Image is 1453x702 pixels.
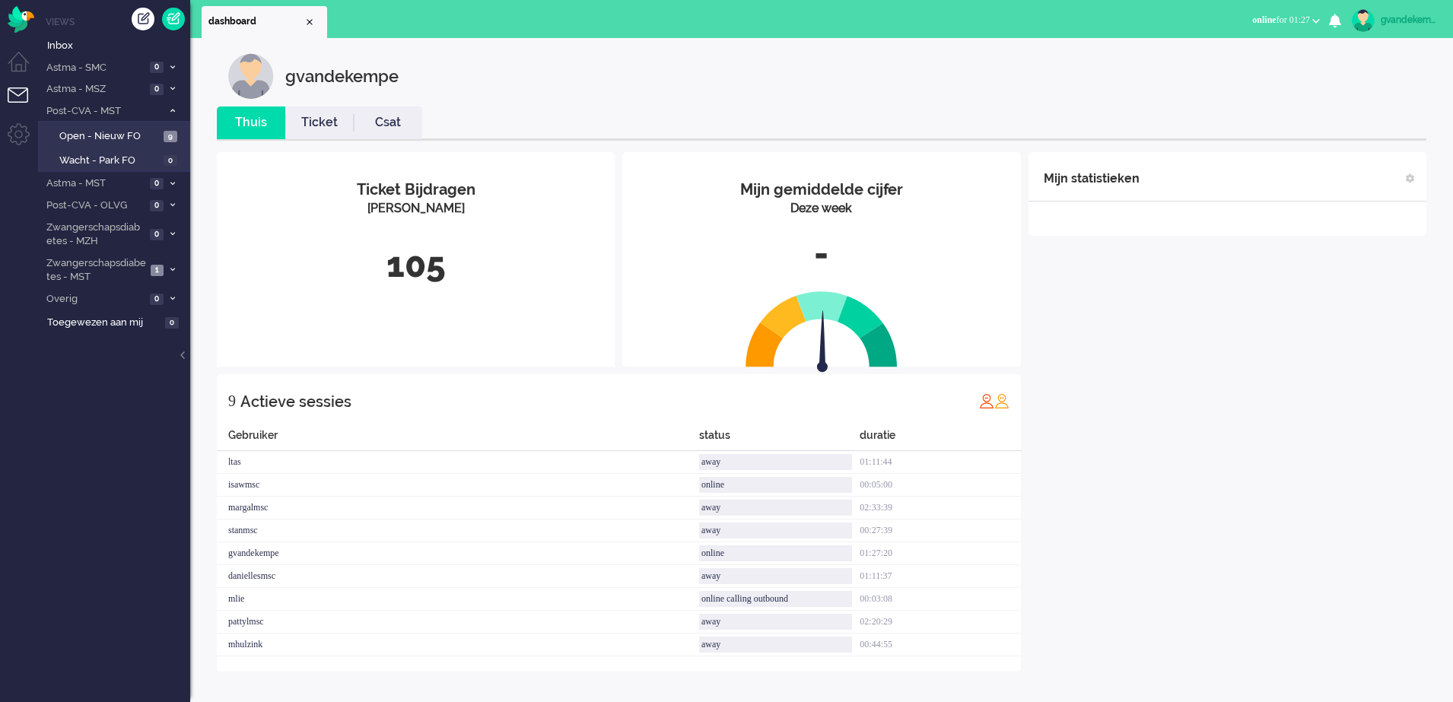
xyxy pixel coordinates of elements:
[44,199,145,213] span: Post-CVA - OLVG
[150,200,164,211] span: 0
[44,104,162,119] span: Post-CVA - MST
[699,568,852,584] div: away
[699,454,852,470] div: away
[217,519,699,542] div: stanmsc
[217,588,699,611] div: mlie
[699,591,852,607] div: online calling outbound
[860,634,1020,656] div: 00:44:55
[8,6,34,33] img: flow_omnibird.svg
[634,229,1009,279] div: -
[47,316,161,330] span: Toegewezen aan mij
[979,393,994,408] img: profile_red.svg
[285,53,399,99] div: gvandekempe
[217,451,699,474] div: ltas
[860,451,1020,474] div: 01:11:44
[150,178,164,189] span: 0
[1243,9,1329,31] button: onlinefor 01:27
[228,200,603,218] div: [PERSON_NAME]
[217,611,699,634] div: pattylmsc
[8,123,42,157] li: Admin menu
[132,8,154,30] div: Creëer ticket
[1252,14,1310,25] span: for 01:27
[240,386,351,417] div: Actieve sessies
[1352,9,1375,32] img: avatar
[285,106,354,139] li: Ticket
[860,588,1020,611] div: 00:03:08
[165,317,179,329] span: 0
[228,386,236,416] div: 9
[8,10,34,21] a: Omnidesk
[59,154,160,168] span: Wacht - Park FO
[699,637,852,653] div: away
[44,221,145,249] span: Zwangerschapsdiabetes - MZH
[44,256,146,284] span: Zwangerschapsdiabetes - MST
[44,176,145,191] span: Astma - MST
[354,114,422,132] a: Csat
[44,61,145,75] span: Astma - SMC
[1349,9,1438,32] a: gvandekempe
[217,106,285,139] li: Thuis
[8,87,42,122] li: Tickets menu
[217,634,699,656] div: mhulzink
[162,8,185,30] a: Quick Ticket
[228,240,603,291] div: 105
[994,393,1009,408] img: profile_orange.svg
[59,129,160,144] span: Open - Nieuw FO
[304,16,316,28] div: Close tab
[47,39,190,53] span: Inbox
[44,82,145,97] span: Astma - MSZ
[8,52,42,86] li: Dashboard menu
[699,545,852,561] div: online
[217,427,699,451] div: Gebruiker
[1243,5,1329,38] li: onlinefor 01:27
[150,84,164,95] span: 0
[228,179,603,201] div: Ticket Bijdragen
[699,614,852,630] div: away
[699,523,852,538] div: away
[1044,164,1140,194] div: Mijn statistieken
[699,427,860,451] div: status
[202,6,327,38] li: Dashboard
[860,611,1020,634] div: 02:20:29
[860,565,1020,588] div: 01:11:37
[217,497,699,519] div: margalmsc
[164,131,177,142] span: 9
[44,127,189,144] a: Open - Nieuw FO 9
[150,62,164,73] span: 0
[699,477,852,493] div: online
[217,565,699,588] div: daniellesmsc
[1252,14,1276,25] span: online
[208,15,304,28] span: dashboard
[1381,12,1438,27] div: gvandekempe
[790,310,855,376] img: arrow.svg
[285,114,354,132] a: Ticket
[634,200,1009,218] div: Deze week
[354,106,422,139] li: Csat
[860,474,1020,497] div: 00:05:00
[746,291,898,367] img: semi_circle.svg
[699,500,852,516] div: away
[150,229,164,240] span: 0
[217,114,285,132] a: Thuis
[860,519,1020,542] div: 00:27:39
[150,294,164,305] span: 0
[164,155,177,167] span: 0
[217,474,699,497] div: isawmsc
[860,497,1020,519] div: 02:33:39
[634,179,1009,201] div: Mijn gemiddelde cijfer
[44,313,190,330] a: Toegewezen aan mij 0
[860,542,1020,565] div: 01:27:20
[228,53,274,99] img: customer.svg
[217,542,699,565] div: gvandekempe
[46,15,190,28] li: Views
[44,37,190,53] a: Inbox
[44,292,145,307] span: Overig
[44,151,189,168] a: Wacht - Park FO 0
[151,265,164,276] span: 1
[860,427,1020,451] div: duratie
